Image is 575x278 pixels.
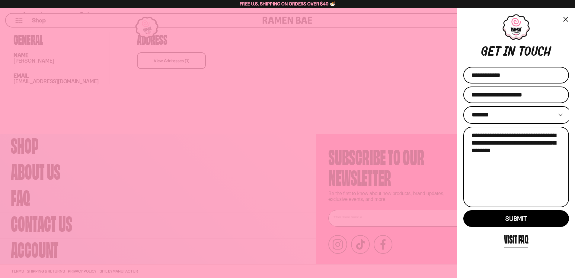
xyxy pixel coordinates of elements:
a: Visit FAQ [504,230,529,247]
div: touch [519,46,551,60]
span: Free U.S. Shipping on Orders over $40 🍜 [240,1,335,7]
button: Close menu [562,15,569,24]
div: in [504,46,515,60]
span: Submit [505,215,527,222]
button: Submit [463,210,569,227]
div: Get [481,46,500,60]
